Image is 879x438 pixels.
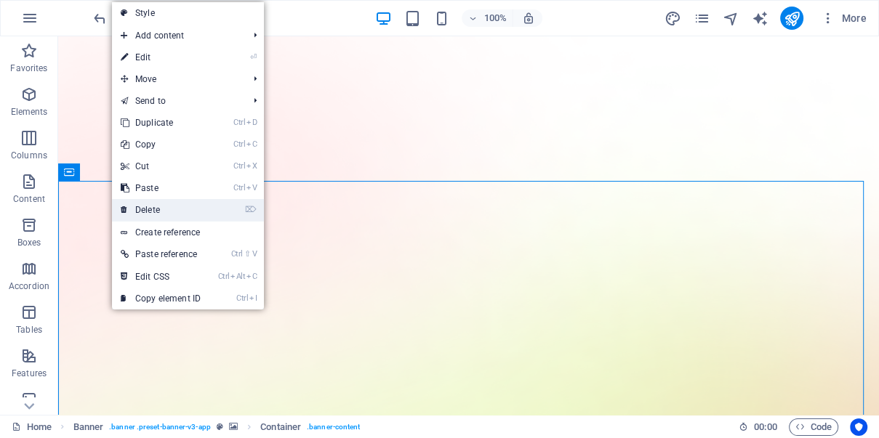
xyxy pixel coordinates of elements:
i: ⌦ [245,205,257,214]
button: 100% [462,9,513,27]
a: Send to [112,90,242,112]
nav: breadcrumb [73,418,361,436]
p: Elements [11,106,48,118]
i: On resize automatically adjust zoom level to fit chosen device. [521,12,534,25]
i: ⇧ [244,249,251,259]
i: D [246,118,257,127]
button: pages [693,9,710,27]
a: CtrlICopy element ID [112,288,209,309]
p: Content [13,193,45,205]
span: 00 00 [754,418,776,436]
p: Accordion [9,280,49,292]
a: CtrlCCopy [112,134,209,155]
i: Ctrl [233,139,245,149]
a: Ctrl⇧VPaste reference [112,243,209,265]
span: : [764,421,766,432]
button: publish [780,7,803,30]
button: More [815,7,872,30]
i: V [246,183,257,192]
button: design [664,9,681,27]
a: Style [112,2,264,24]
span: Move [112,68,242,90]
i: Undo: Cut (Ctrl+Z) [92,10,108,27]
i: Ctrl [236,293,248,303]
a: CtrlVPaste [112,177,209,199]
i: X [246,161,257,171]
a: CtrlAltCEdit CSS [112,266,209,288]
button: Code [789,418,838,436]
p: Tables [16,324,42,336]
i: This element is a customizable preset [217,423,223,431]
a: CtrlDDuplicate [112,112,209,134]
i: Ctrl [233,161,245,171]
h6: Session time [739,418,777,436]
p: Columns [11,150,47,161]
p: Favorites [10,62,47,74]
i: Alt [230,272,245,281]
i: Ctrl [231,249,243,259]
i: C [246,272,257,281]
i: V [252,249,257,259]
button: text_generator [751,9,768,27]
i: ⏎ [250,52,257,62]
p: Boxes [17,237,41,248]
i: Ctrl [233,183,245,192]
i: Ctrl [233,118,245,127]
a: ⌦Delete [112,199,209,221]
a: Click to cancel selection. Double-click to open Pages [12,418,52,436]
span: . banner-content [307,418,360,436]
a: CtrlXCut [112,155,209,177]
h6: 100% [483,9,507,27]
span: More [821,11,867,25]
i: I [249,293,257,303]
button: navigator [722,9,739,27]
i: C [246,139,257,149]
span: Click to select. Double-click to edit [260,418,301,436]
i: Ctrl [218,272,230,281]
a: ⏎Edit [112,46,209,68]
i: This element contains a background [229,423,238,431]
i: Navigator [722,10,739,27]
span: Click to select. Double-click to edit [73,418,104,436]
span: . banner .preset-banner-v3-app [109,418,211,436]
button: Usercentrics [850,418,867,436]
span: Add content [112,25,242,46]
p: Features [12,368,47,379]
a: Create reference [112,222,264,243]
span: Code [795,418,832,436]
button: undo [91,9,108,27]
